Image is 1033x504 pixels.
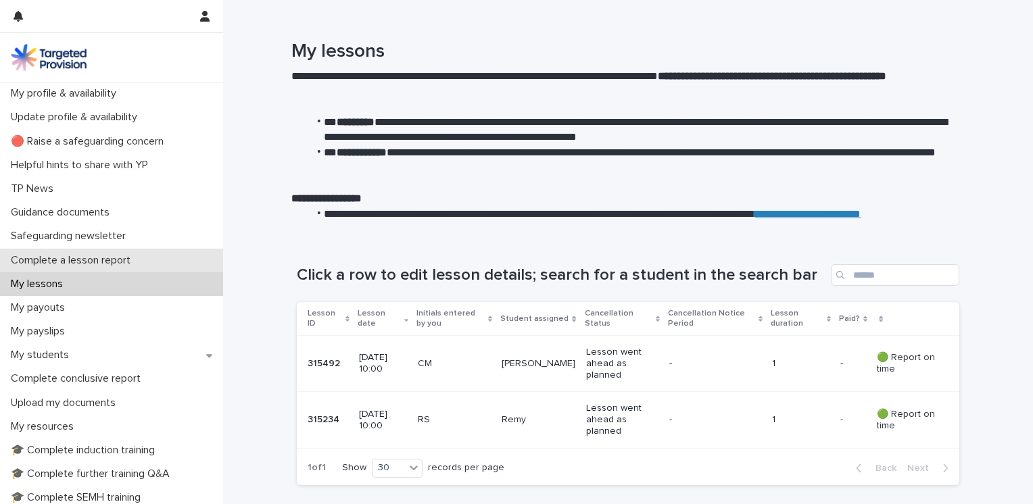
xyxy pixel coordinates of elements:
p: Safeguarding newsletter [5,230,137,243]
span: Next [907,463,937,473]
p: - [669,414,744,426]
p: RS [418,414,491,426]
p: TP News [5,182,64,195]
p: 🎓 Complete SEMH training [5,491,151,504]
p: My profile & availability [5,87,127,100]
p: Remy [502,414,575,426]
p: My students [5,349,80,361]
p: My resources [5,420,85,433]
p: My payouts [5,301,76,314]
input: Search [831,264,959,286]
p: Lesson went ahead as planned [586,347,658,380]
p: Student assigned [500,311,569,326]
p: Upload my documents [5,397,126,409]
tr: 315492315492 [DATE] 10:00CM[PERSON_NAME]Lesson went ahead as planned-1-- 🟢 Report on time [297,336,959,392]
p: 1 of 1 [297,451,337,484]
p: - [669,358,744,370]
p: Cancellation Status [585,306,652,331]
h1: My lessons [291,41,954,64]
p: 🟢 Report on time [877,409,938,432]
p: 🎓 Complete induction training [5,444,166,457]
p: Lesson went ahead as planned [586,403,658,436]
img: M5nRWzHhSzIhMunXDL62 [11,44,87,71]
p: Initials entered by you [416,306,485,331]
p: 1 [772,414,830,426]
p: Lesson ID [308,306,342,331]
tr: 315234315234 [DATE] 10:00RSRemyLesson went ahead as planned-1-- 🟢 Report on time [297,392,959,448]
p: 🎓 Complete further training Q&A [5,468,181,480]
p: 315234 [308,411,342,426]
h1: Click a row to edit lesson details; search for a student in the search bar [297,266,825,285]
p: [DATE] 10:00 [359,409,406,432]
p: My lessons [5,278,74,291]
p: Lesson date [358,306,400,331]
span: Back [867,463,896,473]
p: records per page [428,462,504,474]
button: Back [845,462,902,474]
p: Guidance documents [5,206,120,219]
p: Paid? [839,311,860,326]
p: - [840,411,846,426]
p: [DATE] 10:00 [359,352,406,375]
p: Complete a lesson report [5,254,141,267]
p: Cancellation Notice Period [668,306,754,331]
p: My payslips [5,325,76,338]
p: Complete conclusive report [5,372,151,385]
p: Update profile & availability [5,111,148,124]
p: - [840,355,846,370]
button: Next [902,462,959,474]
div: 30 [373,461,405,475]
p: 🔴 Raise a safeguarding concern [5,135,174,148]
p: Show [342,462,366,474]
p: CM [418,358,491,370]
p: [PERSON_NAME] [502,358,575,370]
p: 1 [772,358,830,370]
p: Helpful hints to share with YP [5,159,159,172]
p: Lesson duration [771,306,823,331]
p: 315492 [308,355,343,370]
p: 🟢 Report on time [877,352,938,375]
